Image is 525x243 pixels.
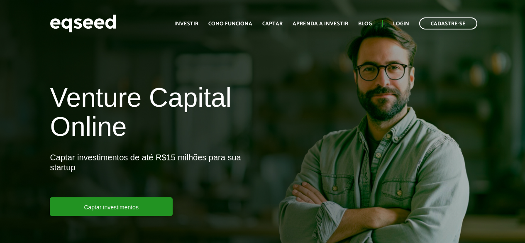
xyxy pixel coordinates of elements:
[174,21,198,27] a: Investir
[419,17,477,29] a: Cadastre-se
[358,21,372,27] a: Blog
[262,21,283,27] a: Captar
[293,21,348,27] a: Aprenda a investir
[50,197,173,216] a: Captar investimentos
[50,83,256,146] h1: Venture Capital Online
[50,12,116,34] img: EqSeed
[50,152,256,197] p: Captar investimentos de até R$15 milhões para sua startup
[393,21,409,27] a: Login
[208,21,252,27] a: Como funciona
